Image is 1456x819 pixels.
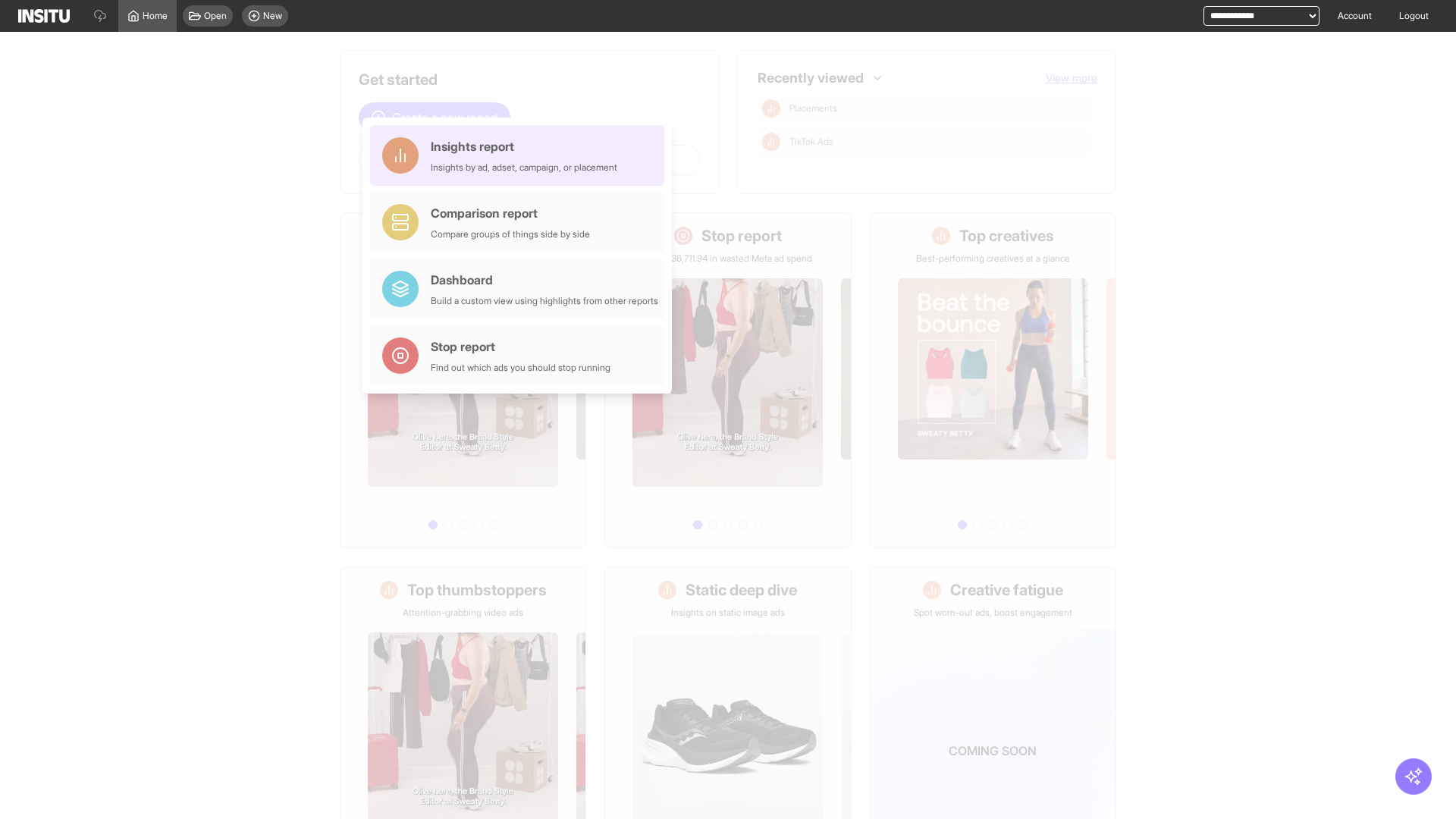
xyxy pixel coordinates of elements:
[143,10,168,22] span: Home
[431,228,590,240] div: Compare groups of things side by side
[431,162,617,174] div: Insights by ad, adset, campaign, or placement
[431,337,610,356] div: Stop report
[431,204,590,222] div: Comparison report
[18,9,70,23] img: Logo
[263,10,282,22] span: New
[204,10,227,22] span: Open
[431,362,610,374] div: Find out which ads you should stop running
[431,295,658,307] div: Build a custom view using highlights from other reports
[431,137,617,155] div: Insights report
[431,271,658,289] div: Dashboard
